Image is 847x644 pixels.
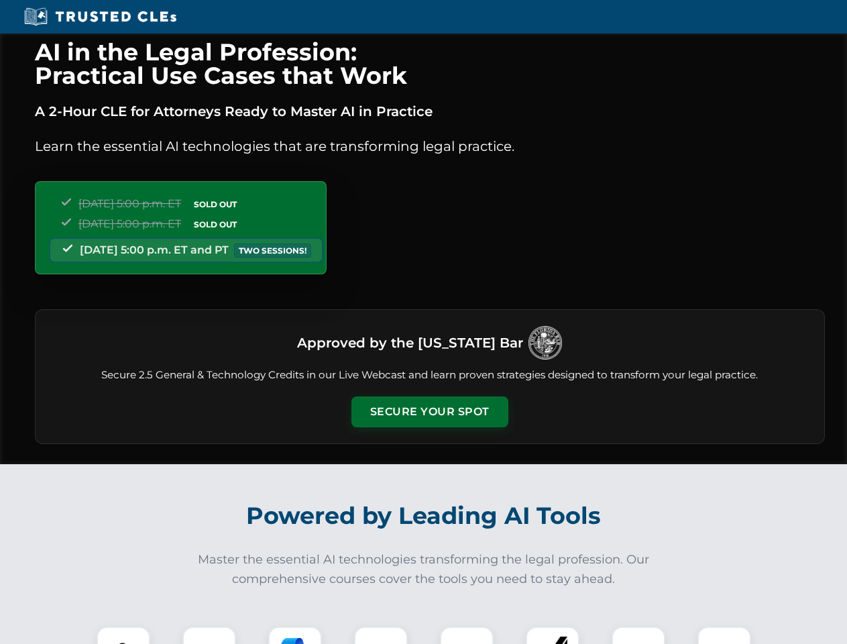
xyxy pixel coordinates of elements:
p: Learn the essential AI technologies that are transforming legal practice. [35,136,825,157]
img: Logo [528,326,562,360]
p: A 2-Hour CLE for Attorneys Ready to Master AI in Practice [35,101,825,122]
h1: AI in the Legal Profession: Practical Use Cases that Work [35,40,825,87]
img: Trusted CLEs [20,7,180,27]
p: Master the essential AI technologies transforming the legal profession. Our comprehensive courses... [189,550,659,589]
span: SOLD OUT [189,217,241,231]
button: Secure Your Spot [351,396,508,427]
h2: Powered by Leading AI Tools [52,492,795,539]
h3: Approved by the [US_STATE] Bar [297,331,523,355]
p: Secure 2.5 General & Technology Credits in our Live Webcast and learn proven strategies designed ... [52,368,808,383]
span: [DATE] 5:00 p.m. ET [78,197,181,210]
span: [DATE] 5:00 p.m. ET [78,217,181,230]
span: SOLD OUT [189,197,241,211]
